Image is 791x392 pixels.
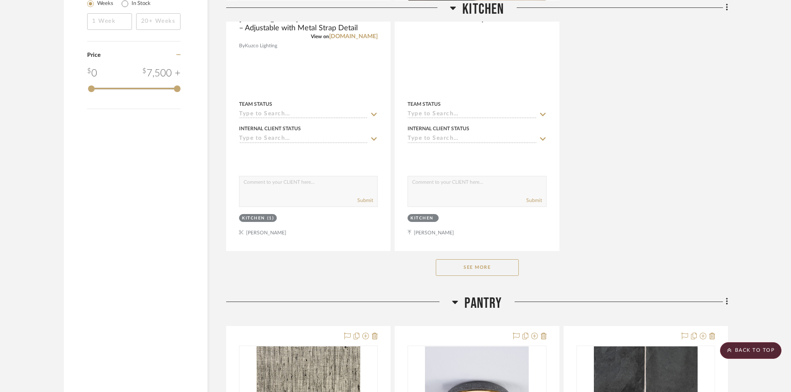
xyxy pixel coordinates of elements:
div: Team Status [408,100,441,108]
scroll-to-top-button: BACK TO TOP [720,342,781,359]
input: 20+ Weeks [136,13,181,30]
a: [DOMAIN_NAME] [329,34,378,39]
div: (1) [267,215,274,222]
input: Type to Search… [408,111,536,119]
div: 0 [87,66,97,81]
button: Submit [357,197,373,204]
span: Price [87,52,100,58]
span: Kuzco Lighting [245,42,277,50]
input: Type to Search… [408,135,536,143]
span: View on [311,34,329,39]
input: Type to Search… [239,135,368,143]
input: 1 Week [87,13,132,30]
input: Type to Search… [239,111,368,119]
button: See More [436,259,519,276]
div: Team Status [239,100,272,108]
div: Kitchen [242,215,265,222]
div: Kitchen [410,215,434,222]
span: By [239,42,245,50]
span: Pantry [464,295,502,312]
button: Submit [526,197,542,204]
div: Internal Client Status [408,125,469,132]
span: [PERSON_NAME] 4 Head Linear Pendant – Adjustable with Metal Strap Detail [239,15,378,33]
div: Internal Client Status [239,125,301,132]
div: 7,500 + [142,66,181,81]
